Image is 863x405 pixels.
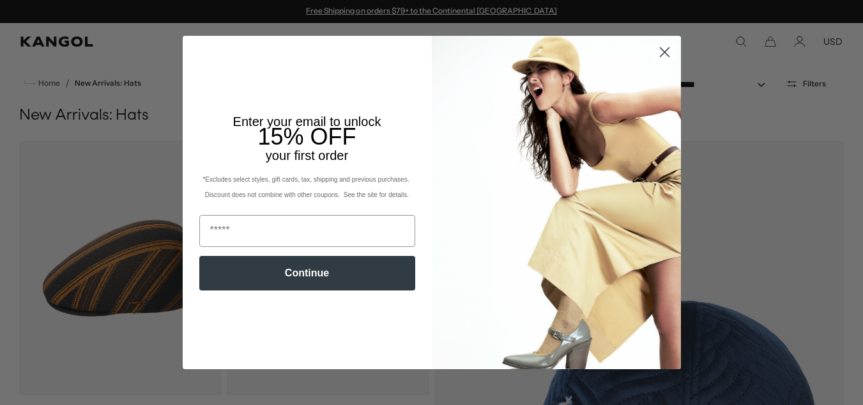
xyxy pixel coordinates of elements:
[202,176,411,198] span: *Excludes select styles, gift cards, tax, shipping and previous purchases. Discount does not comb...
[233,115,381,129] span: Enter your email to unlock
[257,123,356,150] span: 15% OFF
[199,215,415,247] input: Email
[653,41,676,63] button: Close dialog
[432,36,681,369] img: 93be19ad-e773-4382-80b9-c9d740c9197f.jpeg
[199,256,415,290] button: Continue
[266,148,348,163] span: your first order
